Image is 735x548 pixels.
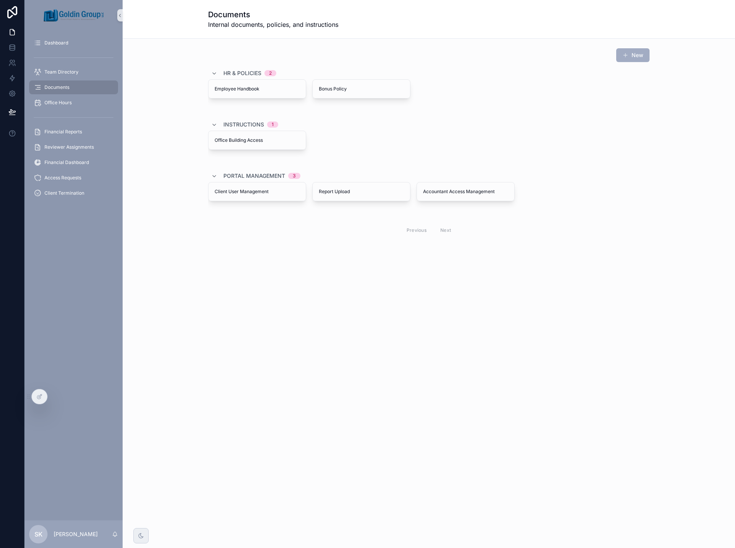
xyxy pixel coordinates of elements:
h1: Documents [208,9,338,20]
span: Dashboard [44,40,68,46]
span: Client Termination [44,190,84,196]
a: Documents [29,80,118,94]
a: Accountant Access Management [417,182,515,201]
a: Office Building Access [208,131,306,150]
a: Employee Handbook [208,79,306,98]
div: scrollable content [25,31,123,210]
span: Team Directory [44,69,79,75]
button: New [616,48,650,62]
span: Access Requests [44,175,81,181]
span: Office Building Access [215,137,300,143]
span: Financial Reports [44,129,82,135]
span: Portal Management [223,172,285,180]
span: Instructions [223,121,264,128]
a: Report Upload [312,182,410,201]
img: App logo [44,9,103,21]
a: Bonus Policy [312,79,410,98]
a: Office Hours [29,96,118,110]
a: Team Directory [29,65,118,79]
a: Client User Management [208,182,306,201]
span: HR & Policies [223,69,261,77]
span: Reviewer Assignments [44,144,94,150]
a: Financial Reports [29,125,118,139]
a: Access Requests [29,171,118,185]
span: SK [34,530,43,539]
span: Internal documents, policies, and instructions [208,20,338,29]
span: Employee Handbook [215,86,300,92]
div: 2 [269,70,272,76]
a: Client Termination [29,186,118,200]
a: Financial Dashboard [29,156,118,169]
span: Bonus Policy [319,86,404,92]
a: Dashboard [29,36,118,50]
span: Financial Dashboard [44,159,89,166]
span: Report Upload [319,189,404,195]
span: Office Hours [44,100,72,106]
a: Reviewer Assignments [29,140,118,154]
div: 1 [272,121,274,128]
span: Documents [44,84,69,90]
span: Accountant Access Management [423,189,508,195]
span: Client User Management [215,189,300,195]
div: 3 [293,173,296,179]
p: [PERSON_NAME] [54,530,98,538]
